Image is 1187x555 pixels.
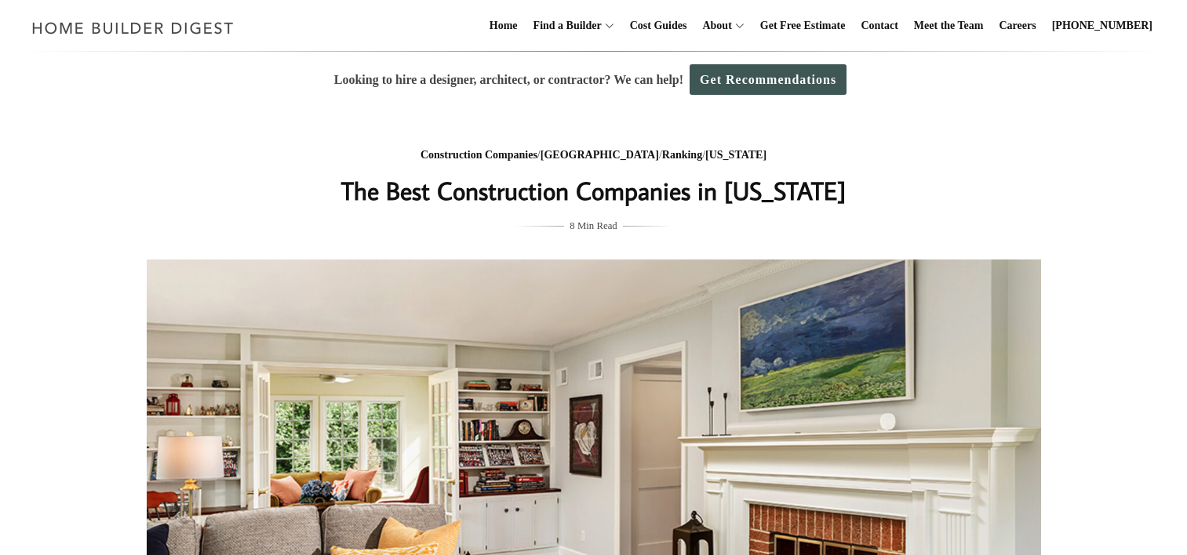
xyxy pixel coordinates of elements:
a: About [696,1,731,51]
a: Get Recommendations [690,64,847,95]
a: Ranking [662,149,702,161]
h1: The Best Construction Companies in [US_STATE] [281,172,907,209]
a: Home [483,1,524,51]
a: Careers [993,1,1043,51]
a: Cost Guides [624,1,694,51]
a: Construction Companies [421,149,537,161]
a: [US_STATE] [705,149,766,161]
a: [GEOGRAPHIC_DATA] [541,149,659,161]
a: [PHONE_NUMBER] [1046,1,1159,51]
a: Meet the Team [908,1,990,51]
a: Find a Builder [527,1,602,51]
div: / / / [281,146,907,165]
a: Get Free Estimate [754,1,852,51]
span: 8 Min Read [570,217,617,234]
img: Home Builder Digest [25,13,241,43]
a: Contact [854,1,904,51]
